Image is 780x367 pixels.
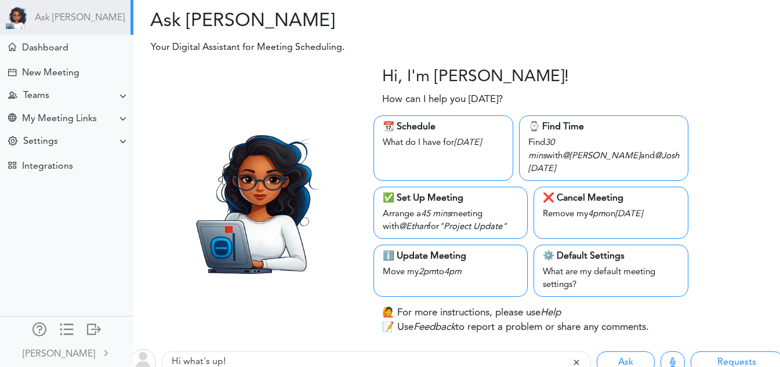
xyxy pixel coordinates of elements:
[382,68,569,88] h3: Hi, I'm [PERSON_NAME]!
[383,134,504,150] div: What do I have for
[444,268,462,277] i: 4pm
[23,90,49,101] div: Teams
[528,134,679,176] div: Find with and
[142,10,448,32] h2: Ask [PERSON_NAME]
[60,322,74,339] a: Change side menu
[413,322,455,332] i: Feedback
[383,191,518,205] div: ✅ Set Up Meeting
[60,322,74,334] div: Show only icons
[22,43,68,54] div: Dashboard
[23,136,58,147] div: Settings
[543,249,679,263] div: ⚙️ Default Settings
[32,322,46,334] div: Manage Members and Externals
[8,161,16,169] div: TEAMCAL AI Workflow Apps
[22,68,79,79] div: New Meeting
[563,152,640,161] i: @[PERSON_NAME]
[588,210,605,219] i: 4pm
[8,136,17,147] div: Change Settings
[383,263,518,279] div: Move my to
[543,191,679,205] div: ❌ Cancel Meeting
[8,114,16,125] div: Share Meeting Link
[8,68,16,77] div: Creating Meeting
[35,13,125,24] a: Ask [PERSON_NAME]
[382,92,503,107] p: How can I help you [DATE]?
[174,120,337,283] img: Zara.png
[540,308,561,318] i: Help
[383,249,518,263] div: ℹ️ Update Meeting
[421,210,451,219] i: 45 mins
[399,223,428,231] i: @Ethan
[528,120,679,134] div: ⌚️ Find Time
[528,139,554,161] i: 30 mins
[419,268,436,277] i: 2pm
[8,43,16,51] div: Home
[439,223,507,231] i: "Project Update"
[383,120,504,134] div: 📆 Schedule
[382,320,649,335] p: 📝 Use to report a problem or share any comments.
[23,347,95,361] div: [PERSON_NAME]
[543,205,679,221] div: Remove my on
[6,6,29,29] img: Powered by TEAMCAL AI
[383,205,518,234] div: Arrange a meeting with for
[615,210,643,219] i: [DATE]
[143,41,596,54] p: Your Digital Assistant for Meeting Scheduling.
[454,139,481,147] i: [DATE]
[543,263,679,292] div: What are my default meeting settings?
[22,161,73,172] div: Integrations
[528,165,556,173] i: [DATE]
[22,114,97,125] div: My Meeting Links
[382,306,561,321] p: 🙋 For more instructions, please use
[1,340,132,366] a: [PERSON_NAME]
[655,152,679,161] i: @Josh
[87,322,101,334] div: Log out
